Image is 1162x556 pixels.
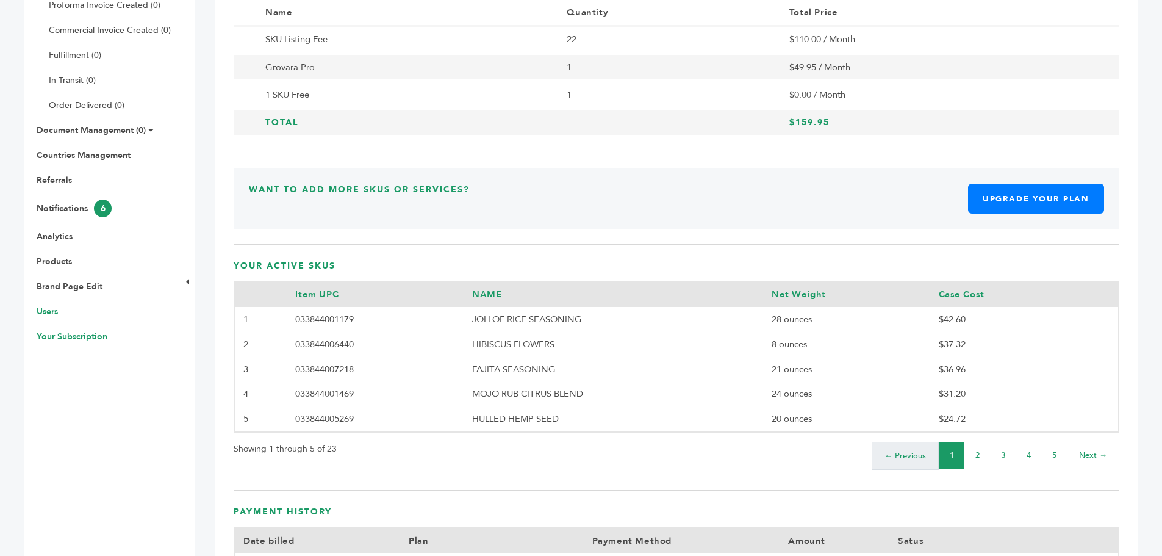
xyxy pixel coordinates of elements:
[950,450,954,461] a: 1
[464,406,763,432] td: HULLED HEMP SEED
[37,331,107,342] a: Your Subscription
[37,125,146,136] a: Document Management (0)
[234,528,400,554] th: Date billed
[234,332,287,357] td: 2
[780,528,889,554] th: Amount
[287,381,464,406] td: 033844001469
[1079,450,1107,461] a: Next →
[472,288,501,300] a: NAME
[1052,450,1056,461] a: 5
[584,528,780,554] th: Payment Method
[37,256,72,267] a: Products
[37,175,72,186] a: Referrals
[295,288,339,300] a: Item UPC
[265,117,550,129] h3: Total
[884,450,926,461] a: ← Previous
[234,506,1119,527] h3: Payment History
[287,307,464,332] td: 033844001179
[400,528,584,554] th: Plan
[234,442,337,457] p: Showing 1 through 5 of 23
[37,203,112,214] a: Notifications6
[234,307,287,332] td: 1
[763,307,930,332] td: 28 ounces
[257,26,558,53] td: SKU Listing Fee
[249,184,470,214] h3: Want to Add More SKUs or Services?
[975,450,980,461] a: 2
[94,200,112,217] span: 6
[257,81,558,109] td: 1 SKU Free
[763,357,930,382] td: 21 ounces
[37,150,131,161] a: Countries Management
[49,99,124,111] a: Order Delivered (0)
[234,260,1119,281] h3: Your Active SKUs
[558,53,780,81] td: 1
[939,288,984,300] a: Case Cost
[781,81,1096,109] td: $0.00 / Month
[558,26,780,53] td: 22
[763,406,930,432] td: 20 ounces
[37,231,73,242] a: Analytics
[558,81,780,109] td: 1
[781,26,1096,53] td: $110.00 / Month
[234,357,287,382] td: 3
[789,117,1088,129] h3: $159.95
[464,307,763,332] td: JOLLOF RICE SEASONING
[763,381,930,406] td: 24 ounces
[889,528,976,554] th: Satus
[464,332,763,357] td: HIBISCUS FLOWERS
[930,307,1078,332] td: $42.60
[930,332,1078,357] td: $37.32
[49,24,171,36] a: Commercial Invoice Created (0)
[930,357,1078,382] td: $36.96
[930,381,1078,406] td: $31.20
[37,281,102,292] a: Brand Page Edit
[1027,450,1031,461] a: 4
[234,381,287,406] td: 4
[772,288,826,300] a: Net Weight
[234,406,287,432] td: 5
[930,406,1078,432] td: $24.72
[1001,450,1005,461] a: 3
[257,53,558,81] td: Grovara Pro
[287,357,464,382] td: 033844007218
[464,357,763,382] td: FAJITA SEASONING
[287,406,464,432] td: 033844005269
[464,381,763,406] td: MOJO RUB CITRUS BLEND
[781,53,1096,81] td: $49.95 / Month
[49,49,101,61] a: Fulfillment (0)
[968,184,1104,214] a: Upgrade Your Plan
[49,74,96,86] a: In-Transit (0)
[763,332,930,357] td: 8 ounces
[37,306,58,317] a: Users
[287,332,464,357] td: 033844006440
